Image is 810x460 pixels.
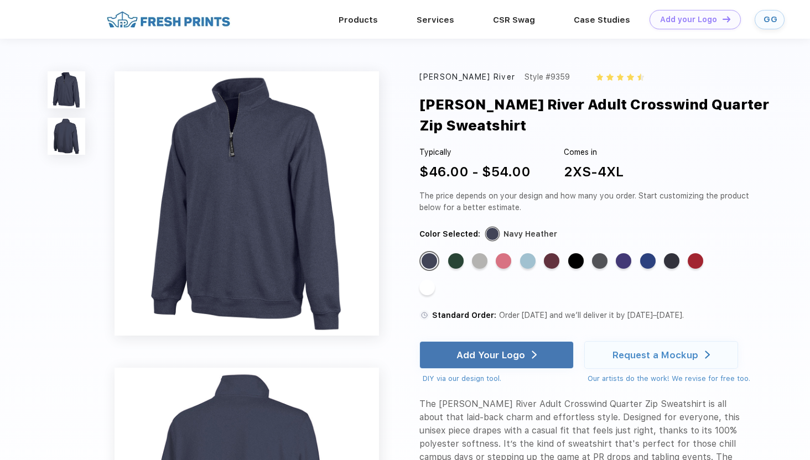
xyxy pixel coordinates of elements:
[472,253,487,269] div: Oxford Heather
[664,253,679,269] div: Navy
[48,118,85,155] img: func=resize&h=100
[544,253,559,269] div: Maroon
[520,253,536,269] div: Aqua
[419,94,784,137] div: [PERSON_NAME] River Adult Crosswind Quarter Zip Sweatshirt
[627,74,634,80] img: yellow_star.svg
[755,10,785,29] a: GG
[432,311,496,320] span: Standard Order:
[637,74,644,80] img: half_yellow_star.svg
[688,253,703,269] div: Red
[419,280,435,295] div: White
[616,253,631,269] div: Purple
[564,162,624,182] div: 2XS-4XL
[419,310,429,320] img: standard order
[423,373,573,384] div: DIY via our design tool.
[419,71,515,83] div: [PERSON_NAME] River
[723,16,730,22] img: DT
[532,351,537,359] img: white arrow
[764,15,776,24] div: GG
[115,71,379,336] img: func=resize&h=640
[419,228,480,240] div: Color Selected:
[660,15,717,24] div: Add your Logo
[448,253,464,269] div: Forest
[568,253,584,269] div: Black
[705,351,710,359] img: white arrow
[496,253,511,269] div: Preppy Pink
[503,228,557,240] div: Navy Heather
[419,190,751,213] div: The price depends on your design and how many you order. Start customizing the product below for ...
[499,311,684,320] span: Order [DATE] and we’ll deliver it by [DATE]–[DATE].
[564,147,624,158] div: Comes in
[339,15,378,25] a: Products
[419,147,531,158] div: Typically
[592,253,607,269] div: Dark Charcoal
[103,10,233,29] img: fo%20logo%202.webp
[417,15,454,25] a: Services
[617,74,624,80] img: yellow_star.svg
[48,71,85,108] img: func=resize&h=100
[640,253,656,269] div: Royal
[493,15,535,25] a: CSR Swag
[422,253,437,269] div: Navy heather
[419,162,531,182] div: $46.00 - $54.00
[588,373,750,384] div: Our artists do the work! We revise for free too.
[606,74,613,80] img: yellow_star.svg
[596,74,603,80] img: yellow_star.svg
[525,71,570,83] div: Style #9359
[456,349,525,360] div: Add Your Logo
[612,349,698,360] div: Request a Mockup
